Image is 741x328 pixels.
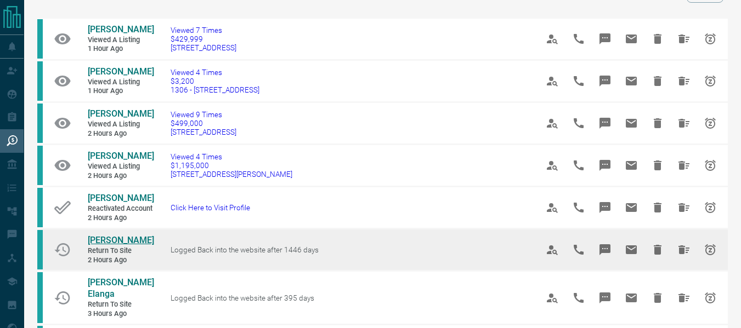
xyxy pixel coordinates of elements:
[539,152,565,179] span: View Profile
[88,151,154,162] a: [PERSON_NAME]
[539,194,565,221] span: View Profile
[88,309,154,319] span: 3 hours ago
[88,44,154,54] span: 1 hour ago
[88,171,154,181] span: 2 hours ago
[697,285,723,311] span: Snooze
[592,237,618,263] span: Message
[697,110,723,136] span: Snooze
[88,24,154,34] span: [PERSON_NAME]
[37,146,43,185] div: condos.ca
[592,285,618,311] span: Message
[171,294,314,302] span: Logged Back into the website after 395 days
[171,77,259,85] span: $3,200
[644,194,671,221] span: Hide
[88,108,154,120] a: [PERSON_NAME]
[171,119,236,128] span: $499,000
[565,152,592,179] span: Call
[565,68,592,94] span: Call
[592,26,618,52] span: Message
[88,246,154,256] span: Return to Site
[671,237,697,263] span: Hide All from Kay Ray
[171,161,292,170] span: $1,195,000
[88,235,154,246] a: [PERSON_NAME]
[171,68,259,94] a: Viewed 4 Times$3,2001306 - [STREET_ADDRESS]
[88,129,154,139] span: 2 hours ago
[88,66,154,78] a: [PERSON_NAME]
[644,237,671,263] span: Hide
[88,78,154,87] span: Viewed a Listing
[618,68,644,94] span: Email
[697,194,723,221] span: Snooze
[171,245,319,254] span: Logged Back into the website after 1446 days
[618,26,644,52] span: Email
[697,26,723,52] span: Snooze
[37,272,43,323] div: condos.ca
[565,26,592,52] span: Call
[88,277,154,299] span: [PERSON_NAME] Elanga
[171,128,236,136] span: [STREET_ADDRESS]
[88,193,154,204] a: [PERSON_NAME]
[171,110,236,136] a: Viewed 9 Times$499,000[STREET_ADDRESS]
[697,237,723,263] span: Snooze
[644,68,671,94] span: Hide
[171,152,292,179] a: Viewed 4 Times$1,195,000[STREET_ADDRESS][PERSON_NAME]
[592,152,618,179] span: Message
[171,68,259,77] span: Viewed 4 Times
[88,36,154,45] span: Viewed a Listing
[644,152,671,179] span: Hide
[171,43,236,52] span: [STREET_ADDRESS]
[671,194,697,221] span: Hide All from Kay Ray
[88,108,154,119] span: [PERSON_NAME]
[644,285,671,311] span: Hide
[618,285,644,311] span: Email
[697,68,723,94] span: Snooze
[592,110,618,136] span: Message
[565,110,592,136] span: Call
[539,68,565,94] span: View Profile
[697,152,723,179] span: Snooze
[671,26,697,52] span: Hide All from Lynn Norford
[88,24,154,36] a: [PERSON_NAME]
[539,237,565,263] span: View Profile
[671,68,697,94] span: Hide All from Edmund Klamann
[618,110,644,136] span: Email
[618,194,644,221] span: Email
[88,277,154,300] a: [PERSON_NAME] Elanga
[88,87,154,96] span: 1 hour ago
[88,204,154,214] span: Reactivated Account
[88,193,154,203] span: [PERSON_NAME]
[171,203,250,212] a: Click Here to Visit Profile
[171,85,259,94] span: 1306 - [STREET_ADDRESS]
[644,26,671,52] span: Hide
[618,237,644,263] span: Email
[671,152,697,179] span: Hide All from Kay Ray
[618,152,644,179] span: Email
[88,66,154,77] span: [PERSON_NAME]
[539,26,565,52] span: View Profile
[88,256,154,265] span: 2 hours ago
[671,110,697,136] span: Hide All from Elia Papasotiriou
[592,194,618,221] span: Message
[171,152,292,161] span: Viewed 4 Times
[171,34,236,43] span: $429,999
[37,188,43,227] div: condos.ca
[37,61,43,101] div: condos.ca
[88,162,154,171] span: Viewed a Listing
[539,110,565,136] span: View Profile
[37,230,43,269] div: condos.ca
[88,151,154,161] span: [PERSON_NAME]
[88,300,154,309] span: Return to Site
[592,68,618,94] span: Message
[644,110,671,136] span: Hide
[671,285,697,311] span: Hide All from Selvadurai Elanga
[88,214,154,223] span: 2 hours ago
[539,285,565,311] span: View Profile
[565,285,592,311] span: Call
[37,19,43,59] div: condos.ca
[88,120,154,129] span: Viewed a Listing
[171,110,236,119] span: Viewed 9 Times
[565,237,592,263] span: Call
[37,103,43,143] div: condos.ca
[171,26,236,52] a: Viewed 7 Times$429,999[STREET_ADDRESS]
